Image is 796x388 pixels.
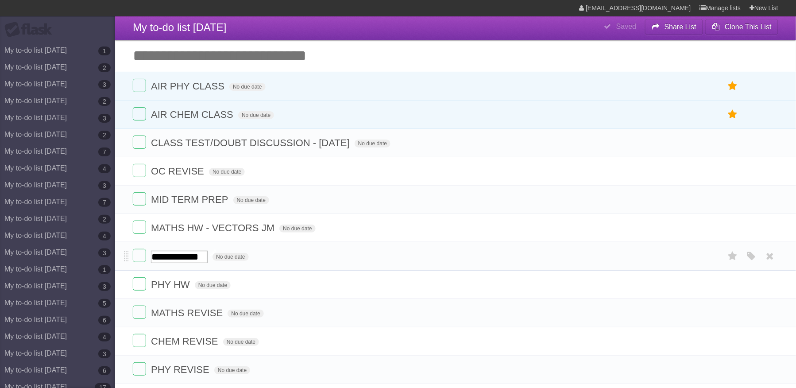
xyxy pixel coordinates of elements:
[724,79,741,93] label: Star task
[665,23,696,31] b: Share List
[133,362,146,376] label: Done
[213,253,248,261] span: No due date
[98,282,111,291] b: 3
[98,164,111,173] b: 4
[133,334,146,347] label: Done
[133,277,146,291] label: Done
[98,147,111,156] b: 7
[98,181,111,190] b: 3
[151,194,230,205] span: MID TERM PREP
[151,222,277,233] span: MATHS HW - VECTORS JM
[98,63,111,72] b: 2
[98,333,111,341] b: 4
[151,364,212,375] span: PHY REVISE
[151,279,192,290] span: PHY HW
[151,336,220,347] span: CHEM REVISE
[151,166,206,177] span: OC REVISE
[133,221,146,234] label: Done
[195,281,231,289] span: No due date
[279,225,315,233] span: No due date
[98,198,111,207] b: 7
[133,79,146,92] label: Done
[705,19,778,35] button: Clone This List
[98,248,111,257] b: 3
[151,81,227,92] span: AIR PHY CLASS
[98,97,111,106] b: 2
[724,107,741,122] label: Star task
[98,265,111,274] b: 1
[133,21,227,33] span: My to-do list [DATE]
[238,111,274,119] span: No due date
[133,192,146,206] label: Done
[229,83,265,91] span: No due date
[98,131,111,140] b: 2
[98,366,111,375] b: 6
[133,249,146,262] label: Done
[98,80,111,89] b: 3
[645,19,703,35] button: Share List
[725,23,772,31] b: Clone This List
[133,136,146,149] label: Done
[133,107,146,120] label: Done
[4,22,58,38] div: Flask
[98,299,111,308] b: 5
[223,338,259,346] span: No due date
[151,109,236,120] span: AIR CHEM CLASS
[133,306,146,319] label: Done
[228,310,263,318] span: No due date
[151,137,352,148] span: CLASS TEST/DOUBT DISCUSSION - [DATE]
[151,307,225,318] span: MATHS REVISE
[133,164,146,177] label: Done
[355,140,390,147] span: No due date
[98,232,111,241] b: 4
[98,114,111,123] b: 3
[98,349,111,358] b: 3
[209,168,245,176] span: No due date
[233,196,269,204] span: No due date
[724,249,741,264] label: Star task
[214,366,250,374] span: No due date
[98,215,111,224] b: 2
[98,47,111,55] b: 1
[98,316,111,325] b: 6
[616,23,636,30] b: Saved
